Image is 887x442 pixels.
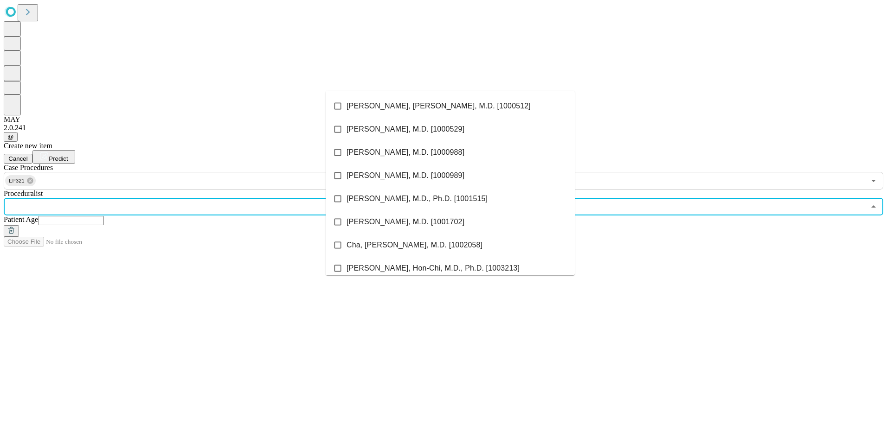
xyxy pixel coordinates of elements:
[4,132,18,142] button: @
[4,215,38,223] span: Patient Age
[5,176,28,186] span: EP321
[4,164,53,171] span: Scheduled Procedure
[867,200,880,213] button: Close
[4,189,43,197] span: Proceduralist
[49,155,68,162] span: Predict
[347,101,531,112] span: [PERSON_NAME], [PERSON_NAME], M.D. [1000512]
[8,155,28,162] span: Cancel
[347,193,488,204] span: [PERSON_NAME], M.D., Ph.D. [1001515]
[347,216,464,227] span: [PERSON_NAME], M.D. [1001702]
[32,150,75,164] button: Predict
[347,147,464,158] span: [PERSON_NAME], M.D. [1000988]
[347,124,464,135] span: [PERSON_NAME], M.D. [1000529]
[4,124,883,132] div: 2.0.241
[347,240,482,251] span: Cha, [PERSON_NAME], M.D. [1002058]
[347,263,520,274] span: [PERSON_NAME], Hon-Chi, M.D., Ph.D. [1003213]
[347,170,464,181] span: [PERSON_NAME], M.D. [1000989]
[4,154,32,164] button: Cancel
[867,174,880,187] button: Open
[7,133,14,140] span: @
[4,115,883,124] div: MAY
[5,175,36,186] div: EP321
[4,142,52,150] span: Create new item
